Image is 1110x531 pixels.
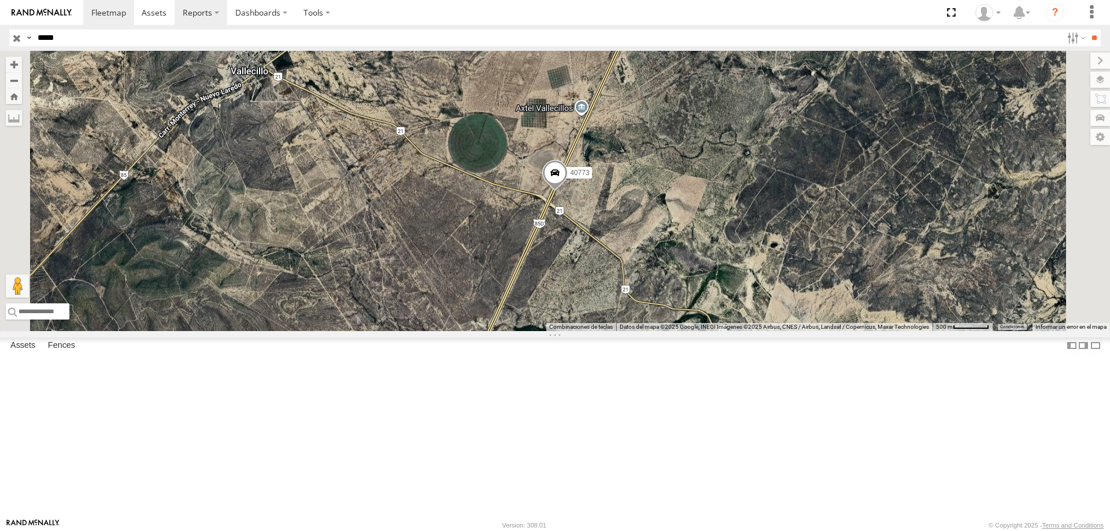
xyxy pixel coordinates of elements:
[620,324,929,330] span: Datos del mapa ©2025 Google, INEGI Imágenes ©2025 Airbus, CNES / Airbus, Landsat / Copernicus, Ma...
[6,72,22,88] button: Zoom out
[1046,3,1064,22] i: ?
[936,324,953,330] span: 500 m
[1078,337,1089,354] label: Dock Summary Table to the Right
[1042,522,1104,529] a: Terms and Conditions
[1035,324,1107,330] a: Informar un error en el mapa
[6,110,22,126] label: Measure
[971,4,1005,21] div: Juan Lopez
[549,323,613,331] button: Combinaciones de teclas
[570,169,589,177] span: 40773
[1063,29,1087,46] label: Search Filter Options
[989,522,1104,529] div: © Copyright 2025 -
[6,57,22,72] button: Zoom in
[12,9,72,17] img: rand-logo.svg
[1090,337,1101,354] label: Hide Summary Table
[502,522,546,529] div: Version: 308.01
[933,323,993,331] button: Escala del mapa: 500 m por 59 píxeles
[1090,129,1110,145] label: Map Settings
[6,274,29,298] button: Arrastra el hombrecito naranja al mapa para abrir Street View
[1000,325,1024,329] a: Condiciones (se abre en una nueva pestaña)
[5,337,41,354] label: Assets
[42,337,81,354] label: Fences
[1066,337,1078,354] label: Dock Summary Table to the Left
[6,519,60,531] a: Visit our Website
[6,88,22,104] button: Zoom Home
[24,29,34,46] label: Search Query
